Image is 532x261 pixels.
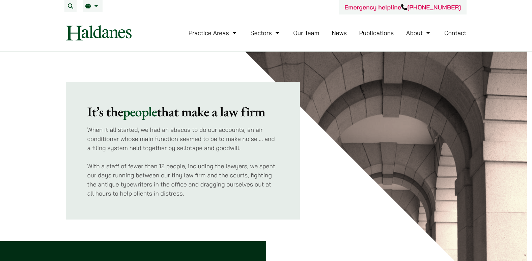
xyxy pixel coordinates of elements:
img: Logo of Haldanes [66,25,132,40]
a: EN [85,3,100,9]
mark: people [123,103,157,120]
a: Sectors [250,29,281,37]
a: News [332,29,347,37]
a: About [406,29,432,37]
a: Emergency helpline[PHONE_NUMBER] [344,3,461,11]
a: Our Team [293,29,319,37]
a: Contact [444,29,467,37]
a: Practice Areas [189,29,238,37]
h2: It’s the that make a law firm [87,104,279,120]
p: With a staff of fewer than 12 people, including the lawyers, we spent our days running between ou... [87,162,279,198]
p: When it all started, we had an abacus to do our accounts, an air conditioner whose main function ... [87,125,279,152]
a: Publications [359,29,394,37]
